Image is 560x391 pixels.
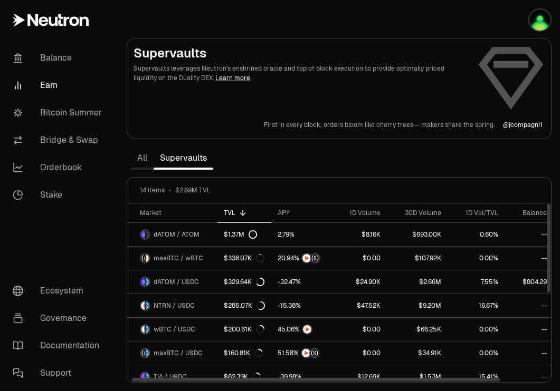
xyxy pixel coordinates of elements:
[387,294,448,317] a: $9.20M
[154,325,195,334] span: wBTC / USDC
[505,294,553,317] a: --
[4,277,114,305] a: Ecosystem
[154,254,203,262] span: maxBTC / wBTC
[127,365,217,388] a: TIA LogoUSDC LogoTIA / USDC
[505,365,553,388] a: --
[224,349,263,357] div: $160.81K
[271,247,331,270] a: NTRNStructured Points
[302,349,310,357] img: NTRN
[141,230,145,239] img: dATOM Logo
[127,247,217,270] a: maxBTC LogowBTC LogomaxBTC / wBTC
[448,247,505,270] a: 0.00%
[387,270,448,294] a: $2.66M
[224,209,265,217] div: TVL
[127,223,217,246] a: dATOM LogoATOM LogodATOM / ATOM
[224,325,264,334] div: $200.61K
[505,318,553,341] a: --
[448,318,505,341] a: 0.00%
[454,209,498,217] div: 1D Vol/TVL
[146,230,149,239] img: ATOM Logo
[127,318,217,341] a: wBTC LogoUSDC LogowBTC / USDC
[387,365,448,388] a: $1.53M
[146,373,149,381] img: USDC Logo
[146,254,149,262] img: wBTC Logo
[278,253,325,263] button: NTRNStructured Points
[448,270,505,294] a: 7.55%
[4,332,114,359] a: Documentation
[303,325,311,334] img: NTRN
[217,365,271,388] a: $82.39K
[4,44,114,72] a: Balance
[146,349,149,357] img: USDC Logo
[141,349,145,357] img: maxBTC Logo
[503,121,543,129] p: @ jcompagni1
[4,359,114,387] a: Support
[224,230,257,239] div: $1.37M
[331,365,387,388] a: $12.69K
[141,254,145,262] img: maxBTC Logo
[141,373,145,381] img: TIA Logo
[421,121,495,129] p: makers share the spring.
[154,301,195,310] span: NTRN / USDC
[134,64,469,83] p: Supervaults leverages Neutron's enshrined oracle and top of block execution to provide optimally ...
[529,9,550,31] img: Atom Staking
[175,186,211,194] span: $2.89M TVL
[331,341,387,365] a: $0.00
[387,318,448,341] a: $66.25K
[511,209,547,217] div: Balance
[338,209,381,217] div: 1D Volume
[154,230,200,239] span: dATOM / ATOM
[505,247,553,270] a: --
[264,121,321,129] p: First in every block,
[141,301,145,310] img: NTRN Logo
[217,270,271,294] a: $329.64K
[217,294,271,317] a: $285.07K
[154,349,203,357] span: maxBTC / USDC
[127,294,217,317] a: NTRN LogoUSDC LogoNTRN / USDC
[310,349,319,357] img: Structured Points
[448,223,505,246] a: 0.60%
[154,278,199,286] span: dATOM / USDC
[311,254,319,262] img: Structured Points
[217,341,271,365] a: $160.81K
[264,121,495,129] a: First in every block,orders bloom like cherry trees—makers share the spring.
[331,223,387,246] a: $8.16K
[505,270,553,294] a: $804.29
[224,254,264,262] div: $338.07K
[448,341,505,365] a: 0.00%
[127,341,217,365] a: maxBTC LogoUSDC LogomaxBTC / USDC
[387,247,448,270] a: $107.92K
[154,373,187,381] span: TIA / USDC
[505,223,553,246] a: --
[215,74,250,82] a: Learn more
[387,341,448,365] a: $34.91K
[224,373,261,381] div: $82.39K
[393,209,441,217] div: 30D Volume
[331,294,387,317] a: $47.52K
[4,99,114,126] a: Bitcoin Summer
[127,270,217,294] a: dATOM LogoUSDC LogodATOM / USDC
[141,278,145,286] img: dATOM Logo
[505,341,553,365] a: --
[224,301,265,310] div: $285.07K
[146,301,149,310] img: USDC Logo
[278,348,325,358] button: NTRNStructured Points
[154,148,213,169] a: Supervaults
[302,254,311,262] img: NTRN
[146,325,149,334] img: USDC Logo
[140,209,211,217] div: Market
[278,209,325,217] div: APY
[331,270,387,294] a: $24.90K
[448,365,505,388] a: 15.41%
[271,318,331,341] a: NTRN
[4,181,114,209] a: Stake
[331,318,387,341] a: $0.00
[271,341,331,365] a: NTRNStructured Points
[141,325,145,334] img: wBTC Logo
[217,223,271,246] a: $1.37M
[217,318,271,341] a: $200.61K
[224,278,264,286] div: $329.64K
[4,154,114,181] a: Orderbook
[4,72,114,99] a: Earn
[324,121,419,129] p: orders bloom like cherry trees—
